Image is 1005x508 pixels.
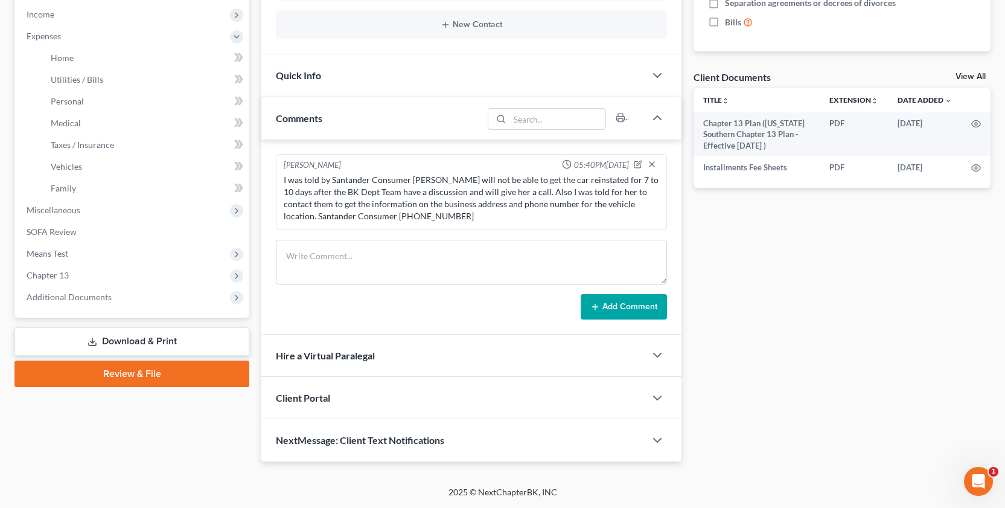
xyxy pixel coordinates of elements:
a: Date Added expand_more [898,95,952,104]
a: Utilities / Bills [41,69,249,91]
span: Means Test [27,248,68,259]
div: 2025 © NextChapterBK, INC [159,486,847,508]
span: 1 [989,467,998,477]
span: Client Portal [276,392,330,404]
i: unfold_more [871,97,878,104]
a: Review & File [14,361,249,387]
div: Client Documents [694,71,771,83]
span: Additional Documents [27,292,112,302]
span: Comments [276,112,322,124]
a: SOFA Review [17,221,249,243]
span: SOFA Review [27,227,77,237]
iframe: Intercom live chat [964,467,993,496]
span: Quick Info [276,69,321,81]
button: New Contact [286,20,657,30]
a: View All [956,72,986,81]
span: Utilities / Bills [51,74,103,85]
a: Download & Print [14,327,249,356]
span: Family [51,183,76,193]
td: Chapter 13 Plan ([US_STATE] Southern Chapter 13 Plan - Effective [DATE] ) [694,112,820,156]
span: Income [27,9,54,19]
span: NextMessage: Client Text Notifications [276,434,444,446]
a: Medical [41,112,249,134]
div: I was told by Santander Consumer [PERSON_NAME] will not be able to get the car reinstated for 7 t... [284,174,659,222]
span: Taxes / Insurance [51,140,114,150]
span: Expenses [27,31,61,41]
div: [PERSON_NAME] [284,159,341,172]
a: Vehicles [41,156,249,178]
i: expand_more [945,97,952,104]
button: Add Comment [581,294,667,320]
span: Chapter 13 [27,270,69,280]
a: Home [41,47,249,69]
a: Personal [41,91,249,112]
a: Titleunfold_more [703,95,729,104]
a: Family [41,178,249,199]
i: unfold_more [722,97,729,104]
span: Home [51,53,74,63]
span: Vehicles [51,161,82,172]
td: [DATE] [888,112,962,156]
span: Miscellaneous [27,205,80,215]
td: PDF [820,112,888,156]
a: Extensionunfold_more [829,95,878,104]
td: Installments Fee Sheets [694,156,820,178]
input: Search... [510,109,606,129]
span: Medical [51,118,81,128]
a: Taxes / Insurance [41,134,249,156]
span: Personal [51,96,84,106]
td: PDF [820,156,888,178]
span: 05:40PM[DATE] [574,159,629,171]
td: [DATE] [888,156,962,178]
span: Bills [725,16,741,28]
span: Hire a Virtual Paralegal [276,350,375,361]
